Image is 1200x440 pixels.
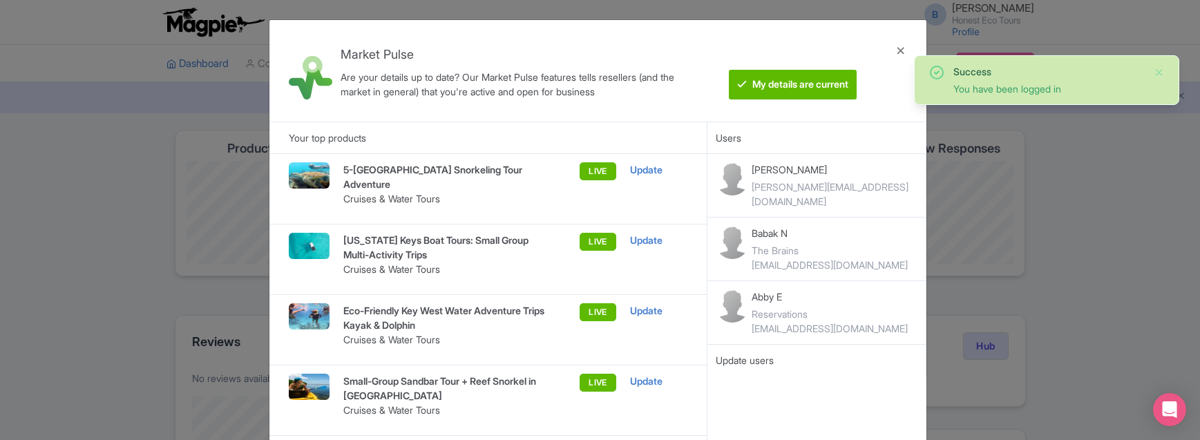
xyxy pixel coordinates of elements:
[752,162,917,177] p: [PERSON_NAME]
[953,82,1143,96] div: You have been logged in
[343,332,545,347] p: Cruises & Water Tours
[729,70,857,99] btn: My details are current
[716,162,749,195] img: contact-b11cc6e953956a0c50a2f97983291f06.png
[343,191,545,206] p: Cruises & Water Tours
[630,303,687,318] div: Update
[343,233,545,262] p: [US_STATE] Keys Boat Tours: Small Group Multi-Activity Trips
[343,403,545,417] p: Cruises & Water Tours
[289,374,329,400] img: hkcujtopkoxz9wgm0ujp.jpg
[343,303,545,332] p: Eco-Friendly Key West Water Adventure Trips Kayak & Dolphin
[289,162,329,189] img: Video-desktop-9_nqufzn.png
[1153,393,1186,426] div: Open Intercom Messenger
[341,48,701,61] h4: Market Pulse
[752,307,908,321] div: Reservations
[752,289,908,304] p: Abby E
[716,226,749,259] img: contact-b11cc6e953956a0c50a2f97983291f06.png
[269,122,706,153] div: Your top products
[630,233,687,248] div: Update
[1154,64,1165,81] button: Close
[752,180,917,209] div: [PERSON_NAME][EMAIL_ADDRESS][DOMAIN_NAME]
[953,64,1143,79] div: Success
[752,258,908,272] div: [EMAIL_ADDRESS][DOMAIN_NAME]
[630,374,687,389] div: Update
[289,303,329,329] img: Dolphin-6_hwsj8h.png
[716,289,749,323] img: contact-b11cc6e953956a0c50a2f97983291f06.png
[752,321,908,336] div: [EMAIL_ADDRESS][DOMAIN_NAME]
[752,243,908,258] div: The Brains
[343,162,545,191] p: 5-[GEOGRAPHIC_DATA] Snorkeling Tour Adventure
[707,122,926,153] div: Users
[716,353,917,368] div: Update users
[630,162,687,178] div: Update
[343,374,545,403] p: Small-Group Sandbar Tour + Reef Snorkel in [GEOGRAPHIC_DATA]
[289,233,329,259] img: bxzuur3ccsyh4gxaxf7z.jpg
[341,70,701,99] div: Are your details up to date? Our Market Pulse features tells resellers (and the market in general...
[343,262,545,276] p: Cruises & Water Tours
[289,56,332,99] img: market_pulse-1-0a5220b3d29e4a0de46fb7534bebe030.svg
[752,226,908,240] p: Babak N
